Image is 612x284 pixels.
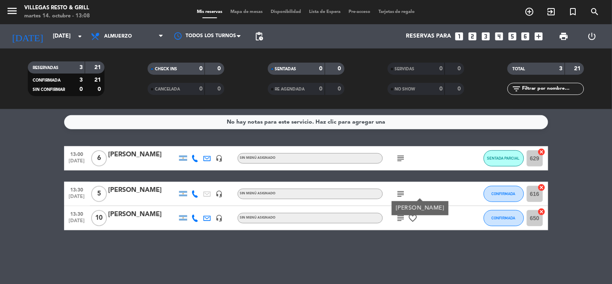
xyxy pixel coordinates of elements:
[396,154,406,163] i: subject
[109,185,177,196] div: [PERSON_NAME]
[492,191,516,196] span: CONFIRMADA
[67,158,87,168] span: [DATE]
[560,66,563,72] strong: 3
[538,208,546,216] i: cancel
[226,10,267,14] span: Mapa de mesas
[33,78,61,82] span: CONFIRMADA
[254,32,264,41] span: pending_actions
[492,216,516,220] span: CONFIRMADA
[104,34,132,39] span: Almuerzo
[218,86,223,92] strong: 0
[227,118,385,127] div: No hay notas para este servicio. Haz clic para agregar una
[439,66,443,72] strong: 0
[109,209,177,220] div: [PERSON_NAME]
[33,88,65,92] span: SIN CONFIRMAR
[240,192,276,195] span: Sin menú asignado
[467,31,478,42] i: looks_two
[275,87,305,91] span: RE AGENDADA
[155,67,177,71] span: CHECK INS
[240,216,276,219] span: Sin menú asignado
[345,10,374,14] span: Pre-acceso
[396,213,406,223] i: subject
[98,86,102,92] strong: 0
[267,10,305,14] span: Disponibilidad
[538,148,546,156] i: cancel
[109,149,177,160] div: [PERSON_NAME]
[67,149,87,158] span: 13:00
[587,32,597,41] i: power_settings_new
[487,156,520,160] span: SENTADA PARCIAL
[79,65,83,70] strong: 3
[457,66,462,72] strong: 0
[155,87,180,91] span: CANCELADA
[91,150,107,166] span: 6
[75,32,85,41] i: arrow_drop_down
[439,86,443,92] strong: 0
[216,155,223,162] i: headset_mic
[521,84,584,93] input: Filtrar por nombre...
[24,12,90,20] div: martes 14. octubre - 13:08
[24,4,90,12] div: Villegas Resto & Grill
[320,66,323,72] strong: 0
[484,150,524,166] button: SENTADA PARCIAL
[520,31,531,42] i: looks_6
[574,66,583,72] strong: 21
[408,213,418,223] i: favorite_border
[484,186,524,202] button: CONFIRMADA
[305,10,345,14] span: Lista de Espera
[67,185,87,194] span: 13:30
[216,190,223,198] i: headset_mic
[240,156,276,160] span: Sin menú asignado
[79,77,83,83] strong: 3
[559,32,569,41] span: print
[512,84,521,94] i: filter_list
[395,67,415,71] span: SERVIDAS
[395,87,416,91] span: NO SHOW
[320,86,323,92] strong: 0
[406,33,451,40] span: Reservas para
[512,67,525,71] span: TOTAL
[480,31,491,42] i: looks_3
[494,31,504,42] i: looks_4
[79,86,83,92] strong: 0
[91,210,107,226] span: 10
[216,215,223,222] i: headset_mic
[457,86,462,92] strong: 0
[67,194,87,203] span: [DATE]
[94,77,102,83] strong: 21
[67,209,87,218] span: 13:30
[396,189,406,199] i: subject
[534,31,544,42] i: add_box
[67,218,87,227] span: [DATE]
[6,5,18,17] i: menu
[396,204,444,212] div: [PERSON_NAME]
[218,66,223,72] strong: 0
[507,31,518,42] i: looks_5
[374,10,419,14] span: Tarjetas de regalo
[484,210,524,226] button: CONFIRMADA
[91,186,107,202] span: 5
[547,7,556,17] i: exit_to_app
[338,66,343,72] strong: 0
[454,31,464,42] i: looks_one
[590,7,600,17] i: search
[199,86,203,92] strong: 0
[6,5,18,20] button: menu
[538,183,546,191] i: cancel
[6,27,49,45] i: [DATE]
[578,24,606,48] div: LOG OUT
[568,7,578,17] i: turned_in_not
[338,86,343,92] strong: 0
[275,67,297,71] span: SENTADAS
[199,66,203,72] strong: 0
[525,7,535,17] i: add_circle_outline
[193,10,226,14] span: Mis reservas
[94,65,102,70] strong: 21
[33,66,58,70] span: RESERVADAS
